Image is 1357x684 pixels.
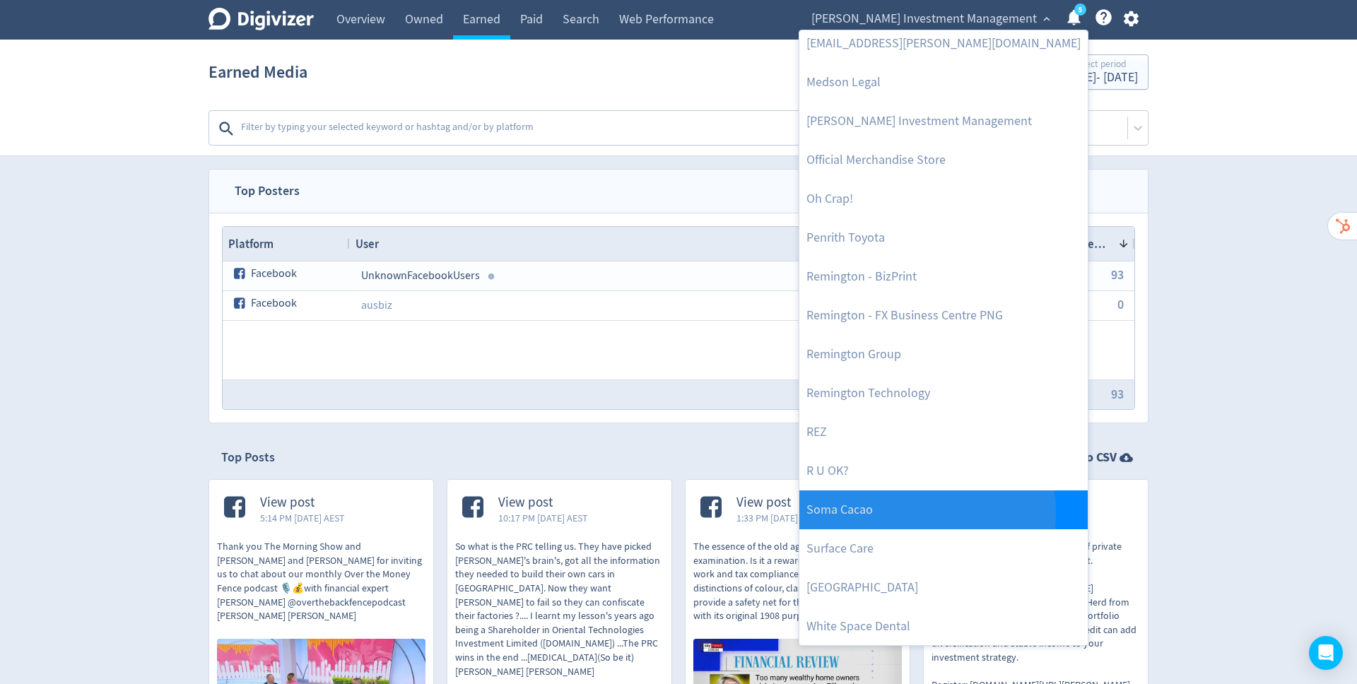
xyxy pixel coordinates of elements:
a: REZ [799,413,1088,452]
a: Remington Technology [799,374,1088,413]
a: R U OK? [799,452,1088,490]
a: Remington Group [799,335,1088,374]
a: [GEOGRAPHIC_DATA] [799,568,1088,607]
a: White Space Dental [799,607,1088,646]
a: Medson Legal [799,63,1088,102]
a: Official Merchandise Store [799,141,1088,179]
a: Oh Crap! [799,179,1088,218]
a: Remington - BizPrint [799,257,1088,296]
a: Penrith Toyota [799,218,1088,257]
a: [PERSON_NAME] Investment Management [799,102,1088,141]
a: Remington - FX Business Centre PNG [799,296,1088,335]
a: [EMAIL_ADDRESS][PERSON_NAME][DOMAIN_NAME] [799,24,1088,63]
a: Soma Cacao [799,490,1088,529]
a: Surface Care [799,529,1088,568]
div: Open Intercom Messenger [1309,636,1343,670]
